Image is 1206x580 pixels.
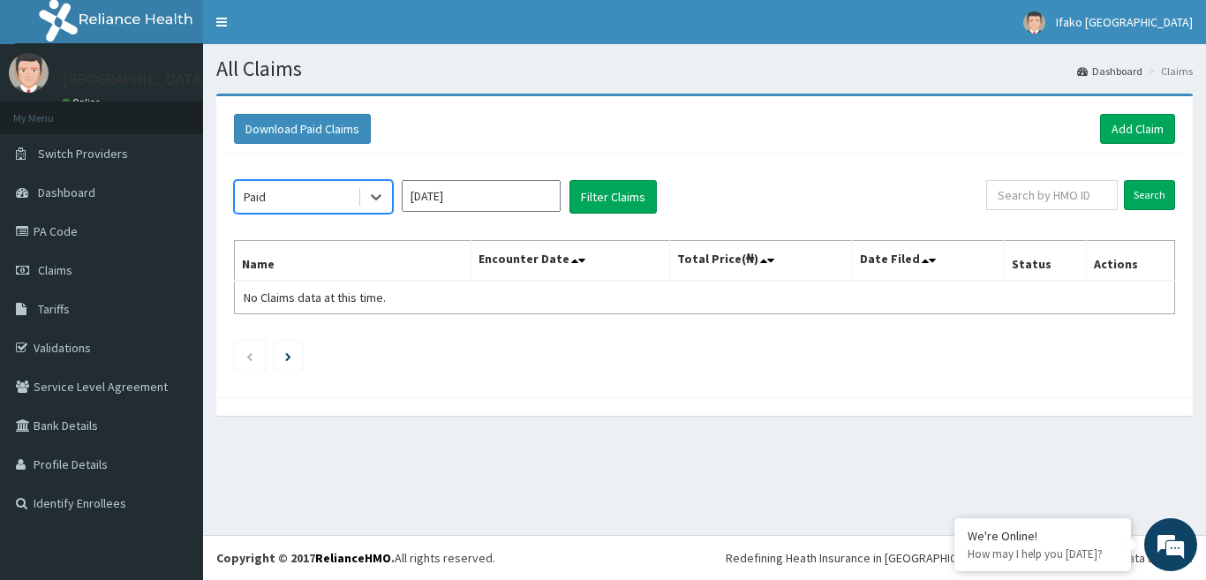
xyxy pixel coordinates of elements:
div: We're Online! [968,528,1118,544]
a: RelianceHMO [315,550,391,566]
button: Download Paid Claims [234,114,371,144]
footer: All rights reserved. [203,535,1206,580]
li: Claims [1144,64,1193,79]
div: Redefining Heath Insurance in [GEOGRAPHIC_DATA] using Telemedicine and Data Science! [726,549,1193,567]
input: Search by HMO ID [986,180,1118,210]
span: Ifako [GEOGRAPHIC_DATA] [1056,14,1193,30]
th: Status [1005,241,1087,282]
a: Previous page [245,348,253,364]
th: Date Filed [853,241,1005,282]
div: Paid [244,188,266,206]
h1: All Claims [216,57,1193,80]
button: Filter Claims [569,180,657,214]
th: Encounter Date [471,241,669,282]
a: Add Claim [1100,114,1175,144]
strong: Copyright © 2017 . [216,550,395,566]
p: [GEOGRAPHIC_DATA] [62,72,207,87]
a: Next page [285,348,291,364]
span: Switch Providers [38,146,128,162]
input: Search [1124,180,1175,210]
p: How may I help you today? [968,546,1118,561]
input: Select Month and Year [402,180,561,212]
img: User Image [9,53,49,93]
th: Actions [1086,241,1174,282]
span: Dashboard [38,185,95,200]
th: Name [235,241,471,282]
span: No Claims data at this time. [244,290,386,305]
span: Claims [38,262,72,278]
a: Dashboard [1077,64,1142,79]
img: User Image [1023,11,1045,34]
th: Total Price(₦) [669,241,853,282]
span: Tariffs [38,301,70,317]
a: Online [62,96,104,109]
